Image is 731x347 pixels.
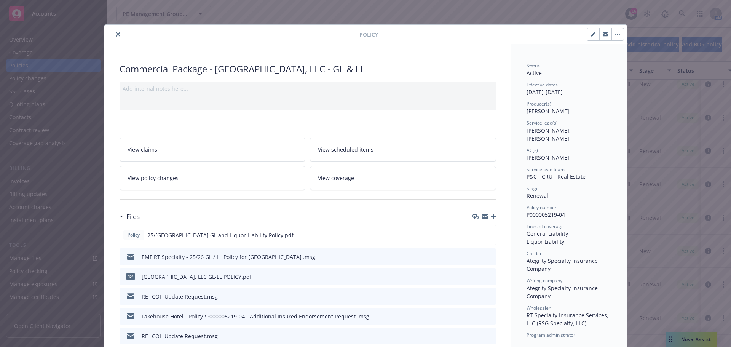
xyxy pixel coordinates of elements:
[310,138,496,162] a: View scheduled items
[527,223,564,230] span: Lines of coverage
[527,120,558,126] span: Service lead(s)
[486,312,493,320] button: preview file
[527,312,610,327] span: RT Specialty Insurance Services, LLC (RSG Specialty, LLC)
[128,146,157,154] span: View claims
[527,277,562,284] span: Writing company
[474,253,480,261] button: download file
[527,230,612,238] div: General Liability
[486,231,493,239] button: preview file
[527,107,569,115] span: [PERSON_NAME]
[527,339,528,346] span: -
[527,332,575,338] span: Program administrator
[486,273,493,281] button: preview file
[527,147,538,154] span: AC(s)
[474,273,480,281] button: download file
[527,211,565,218] span: P000005219-04
[126,212,140,222] h3: Files
[318,174,354,182] span: View coverage
[527,173,586,180] span: P&C - CRU - Real Estate
[142,293,218,301] div: RE_ COI- Update Request.msg
[527,257,599,272] span: Ategrity Specialty Insurance Company
[120,62,496,75] div: Commercial Package - [GEOGRAPHIC_DATA], LLC - GL & LL
[527,285,599,300] span: Ategrity Specialty Insurance Company
[527,204,557,211] span: Policy number
[527,185,539,192] span: Stage
[527,154,569,161] span: [PERSON_NAME]
[126,273,135,279] span: pdf
[527,305,551,311] span: Wholesaler
[310,166,496,190] a: View coverage
[120,166,306,190] a: View policy changes
[474,231,480,239] button: download file
[527,62,540,69] span: Status
[120,212,140,222] div: Files
[527,69,542,77] span: Active
[527,238,612,246] div: Liquor Liability
[474,312,480,320] button: download file
[128,174,179,182] span: View policy changes
[486,253,493,261] button: preview file
[142,312,369,320] div: Lakehouse Hotel - Policy#P000005219-04 - Additional Insured Endorsement Request .msg
[123,85,493,93] div: Add internal notes here...
[527,192,548,199] span: Renewal
[474,293,480,301] button: download file
[359,30,378,38] span: Policy
[318,146,373,154] span: View scheduled items
[527,101,551,107] span: Producer(s)
[142,332,218,340] div: RE_ COI- Update Request.msg
[120,138,306,162] a: View claims
[486,332,493,340] button: preview file
[142,273,252,281] div: [GEOGRAPHIC_DATA], LLC GL-LL POLICY.pdf
[147,231,294,239] span: 25/[GEOGRAPHIC_DATA] GL and Liquor Liability Policy.pdf
[142,253,315,261] div: EMF RT Specialty - 25/26 GL / LL Policy for [GEOGRAPHIC_DATA] .msg
[474,332,480,340] button: download file
[527,166,565,173] span: Service lead team
[527,127,572,142] span: [PERSON_NAME], [PERSON_NAME]
[126,232,141,238] span: Policy
[527,250,542,257] span: Carrier
[113,30,123,39] button: close
[527,82,558,88] span: Effective dates
[486,293,493,301] button: preview file
[527,82,612,96] div: [DATE] - [DATE]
